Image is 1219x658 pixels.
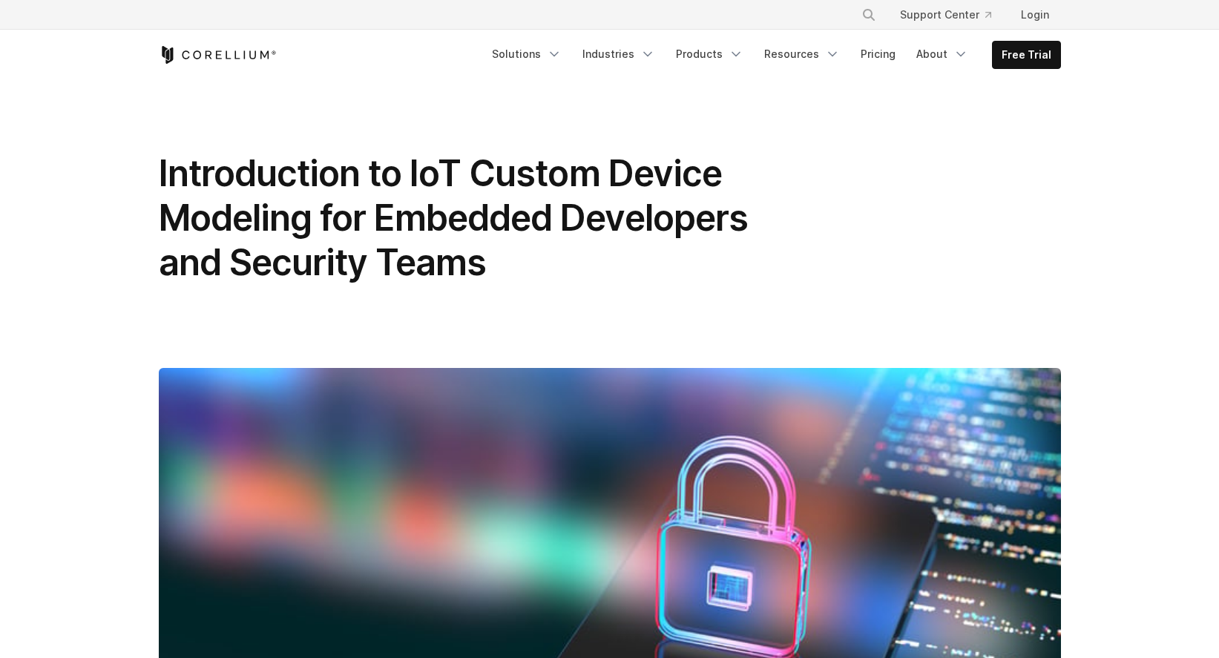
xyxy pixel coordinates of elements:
a: Pricing [852,41,904,68]
div: Navigation Menu [483,41,1061,69]
a: Resources [755,41,849,68]
a: Solutions [483,41,571,68]
span: Introduction to IoT Custom Device Modeling for Embedded Developers and Security Teams [159,151,748,284]
a: Support Center [888,1,1003,28]
a: Free Trial [993,42,1060,68]
a: Login [1009,1,1061,28]
button: Search [855,1,882,28]
a: About [907,41,977,68]
a: Industries [574,41,664,68]
a: Corellium Home [159,46,277,64]
div: Navigation Menu [844,1,1061,28]
a: Products [667,41,752,68]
